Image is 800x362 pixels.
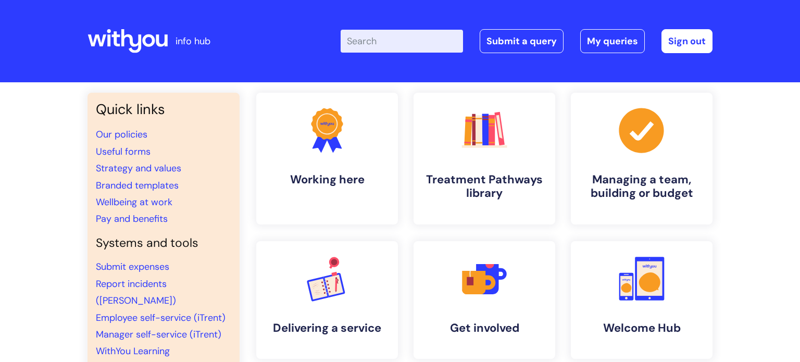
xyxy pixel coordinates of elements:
a: Our policies [96,128,147,141]
h4: Working here [265,173,390,186]
h4: Welcome Hub [579,321,704,335]
p: info hub [176,33,210,49]
a: Report incidents ([PERSON_NAME]) [96,278,176,307]
a: Delivering a service [256,241,398,359]
a: My queries [580,29,645,53]
h4: Systems and tools [96,236,231,251]
div: | - [341,29,712,53]
input: Search [341,30,463,53]
h4: Delivering a service [265,321,390,335]
a: Submit a query [480,29,564,53]
h4: Managing a team, building or budget [579,173,704,201]
a: Managing a team, building or budget [571,93,712,224]
a: Submit expenses [96,260,169,273]
a: Wellbeing at work [96,196,172,208]
a: Welcome Hub [571,241,712,359]
a: Manager self-service (iTrent) [96,328,221,341]
a: Useful forms [96,145,151,158]
a: Branded templates [96,179,179,192]
a: Sign out [661,29,712,53]
a: Treatment Pathways library [414,93,555,224]
a: Employee self-service (iTrent) [96,311,226,324]
a: WithYou Learning [96,345,170,357]
h3: Quick links [96,101,231,118]
a: Get involved [414,241,555,359]
a: Working here [256,93,398,224]
h4: Treatment Pathways library [422,173,547,201]
a: Pay and benefits [96,213,168,225]
a: Strategy and values [96,162,181,174]
h4: Get involved [422,321,547,335]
